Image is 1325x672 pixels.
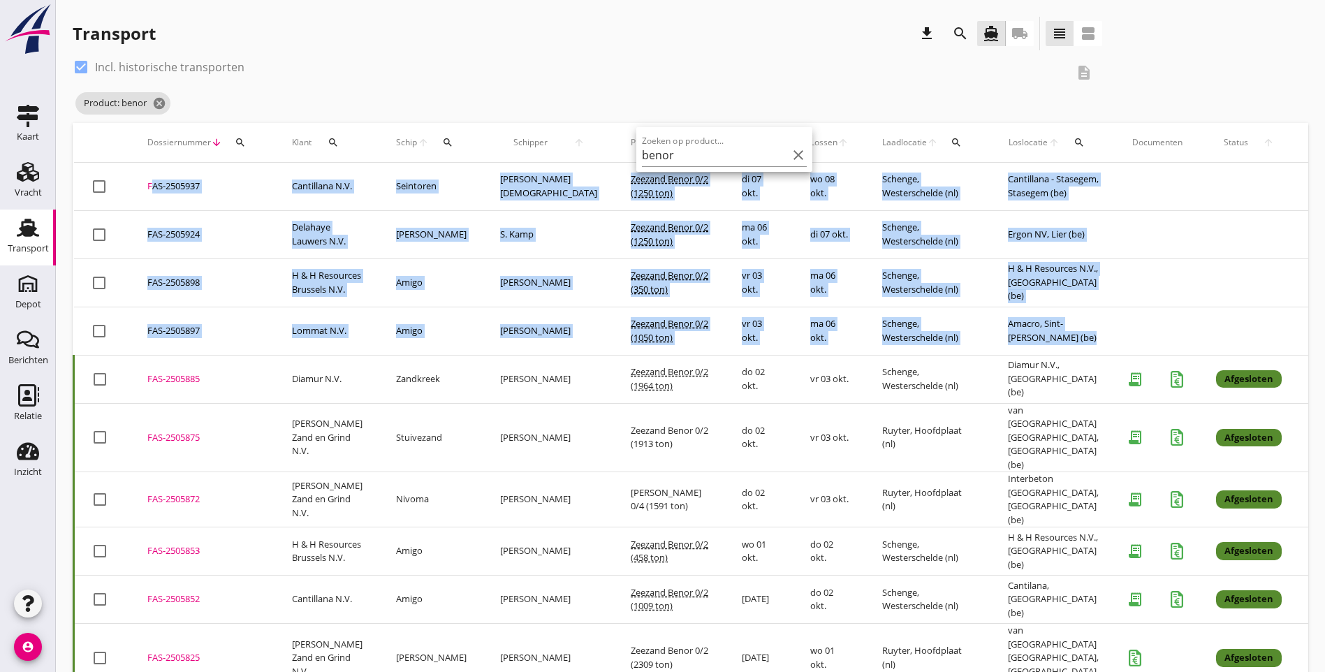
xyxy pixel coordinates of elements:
[793,403,865,472] td: vr 03 okt.
[418,137,430,148] i: arrow_upward
[379,307,483,355] td: Amigo
[631,269,708,295] span: Zeezand Benor 0/2 (350 ton)
[275,527,379,576] td: H & H Resources Brussels N.V.
[275,258,379,307] td: H & H Resources Brussels N.V.
[379,355,483,403] td: Zandkreek
[147,228,258,242] div: FAS-2505924
[379,576,483,624] td: Amigo
[725,163,793,211] td: di 07 okt.
[14,411,42,421] div: Relatie
[483,307,614,355] td: [PERSON_NAME]
[1080,25,1097,42] i: view_agenda
[15,300,41,309] div: Depot
[991,355,1115,403] td: Diamur N.V., [GEOGRAPHIC_DATA] (be)
[865,210,991,258] td: Schenge, Westerschelde (nl)
[631,317,708,344] span: Zeezand Benor 0/2 (1050 ton)
[793,163,865,211] td: wo 08 okt.
[927,137,938,148] i: arrow_upward
[147,544,258,558] div: FAS-2505853
[483,576,614,624] td: [PERSON_NAME]
[991,576,1115,624] td: Cantilana, [GEOGRAPHIC_DATA] (be)
[500,136,560,149] span: Schipper
[1011,25,1028,42] i: local_shipping
[991,163,1115,211] td: Cantillana - Stasegem, Stasegem (be)
[483,472,614,527] td: [PERSON_NAME]
[396,136,418,149] span: Schip
[631,586,708,613] span: Zeezand Benor 0/2 (1009 ton)
[951,137,962,148] i: search
[725,403,793,472] td: do 02 okt.
[1121,537,1149,565] i: receipt_long
[211,137,222,148] i: arrow_downward
[483,355,614,403] td: [PERSON_NAME]
[147,372,258,386] div: FAS-2505885
[147,324,258,338] div: FAS-2505897
[865,527,991,576] td: Schenge, Westerschelde (nl)
[793,576,865,624] td: do 02 okt.
[483,210,614,258] td: S. Kamp
[17,132,39,141] div: Kaart
[642,144,787,166] input: Zoeken op product...
[865,576,991,624] td: Schenge, Westerschelde (nl)
[1216,429,1282,447] div: Afgesloten
[793,355,865,403] td: vr 03 okt.
[483,163,614,211] td: [PERSON_NAME][DEMOGRAPHIC_DATA]
[991,472,1115,527] td: Interbeton [GEOGRAPHIC_DATA], [GEOGRAPHIC_DATA] (be)
[15,188,42,197] div: Vracht
[1048,137,1061,148] i: arrow_upward
[235,137,246,148] i: search
[275,355,379,403] td: Diamur N.V.
[1216,136,1256,149] span: Status
[1121,485,1149,513] i: receipt_long
[1121,423,1149,451] i: receipt_long
[275,576,379,624] td: Cantillana N.V.
[379,403,483,472] td: Stuivezand
[1216,370,1282,388] div: Afgesloten
[560,137,597,148] i: arrow_upward
[275,403,379,472] td: [PERSON_NAME] Zand en Grind N.V.
[275,472,379,527] td: [PERSON_NAME] Zand en Grind N.V.
[1121,365,1149,393] i: receipt_long
[147,136,211,149] span: Dossiernummer
[483,527,614,576] td: [PERSON_NAME]
[275,210,379,258] td: Delahaye Lauwers N.V.
[483,403,614,472] td: [PERSON_NAME]
[275,163,379,211] td: Cantillana N.V.
[725,355,793,403] td: do 02 okt.
[147,492,258,506] div: FAS-2505872
[991,403,1115,472] td: van [GEOGRAPHIC_DATA] [GEOGRAPHIC_DATA], [GEOGRAPHIC_DATA] (be)
[882,136,927,149] span: Laadlocatie
[918,25,935,42] i: download
[725,307,793,355] td: vr 03 okt.
[442,137,453,148] i: search
[1256,137,1282,148] i: arrow_upward
[952,25,969,42] i: search
[379,210,483,258] td: [PERSON_NAME]
[631,136,661,149] span: Product
[793,307,865,355] td: ma 06 okt.
[865,403,991,472] td: Ruyter, Hoofdplaat (nl)
[810,136,837,149] span: Lossen
[631,173,708,199] span: Zeezand Benor 0/2 (1250 ton)
[147,431,258,445] div: FAS-2505875
[725,472,793,527] td: do 02 okt.
[631,221,708,247] span: Zeezand Benor 0/2 (1250 ton)
[379,527,483,576] td: Amigo
[75,92,170,115] span: Product: benor
[793,527,865,576] td: do 02 okt.
[865,307,991,355] td: Schenge, Westerschelde (nl)
[328,137,339,148] i: search
[991,527,1115,576] td: H & H Resources N.V., [GEOGRAPHIC_DATA] (be)
[8,244,49,253] div: Transport
[379,163,483,211] td: Seintoren
[837,137,849,148] i: arrow_upward
[1216,490,1282,509] div: Afgesloten
[147,592,258,606] div: FAS-2505852
[1216,542,1282,560] div: Afgesloten
[1051,25,1068,42] i: view_headline
[1216,649,1282,667] div: Afgesloten
[147,180,258,193] div: FAS-2505937
[865,355,991,403] td: Schenge, Westerschelde (nl)
[991,307,1115,355] td: Amacro, Sint-[PERSON_NAME] (be)
[379,472,483,527] td: Nivoma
